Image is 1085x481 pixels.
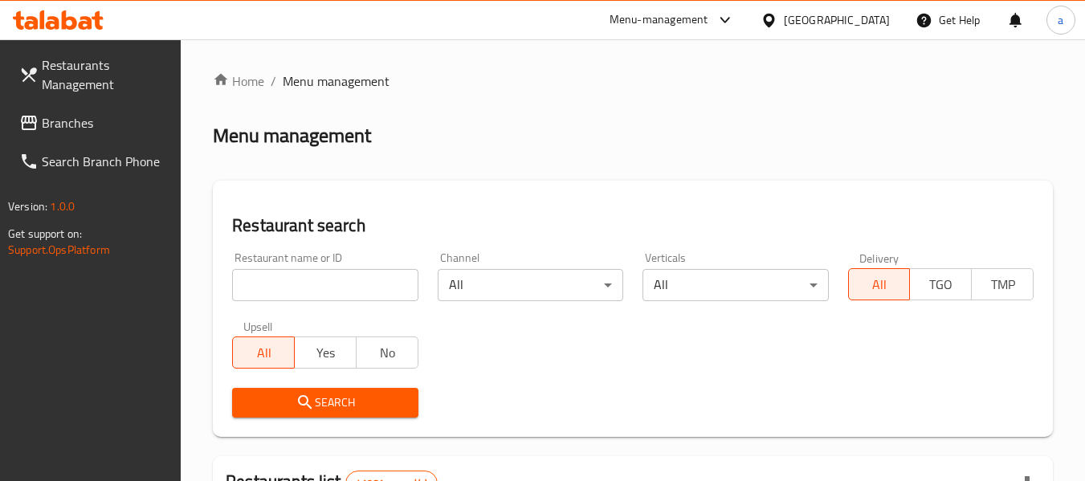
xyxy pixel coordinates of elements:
[232,214,1034,238] h2: Restaurant search
[232,269,418,301] input: Search for restaurant name or ID..
[916,273,965,296] span: TGO
[239,341,288,365] span: All
[859,252,899,263] label: Delivery
[42,55,169,94] span: Restaurants Management
[8,239,110,260] a: Support.OpsPlatform
[243,320,273,332] label: Upsell
[1058,11,1063,29] span: a
[8,223,82,244] span: Get support on:
[642,269,828,301] div: All
[978,273,1027,296] span: TMP
[283,71,390,91] span: Menu management
[610,10,708,30] div: Menu-management
[848,268,911,300] button: All
[855,273,904,296] span: All
[213,123,371,149] h2: Menu management
[213,71,264,91] a: Home
[356,336,418,369] button: No
[6,46,182,104] a: Restaurants Management
[50,196,75,217] span: 1.0.0
[363,341,412,365] span: No
[301,341,350,365] span: Yes
[6,104,182,142] a: Branches
[784,11,890,29] div: [GEOGRAPHIC_DATA]
[42,113,169,132] span: Branches
[909,268,972,300] button: TGO
[232,388,418,418] button: Search
[8,196,47,217] span: Version:
[294,336,357,369] button: Yes
[971,268,1034,300] button: TMP
[271,71,276,91] li: /
[232,336,295,369] button: All
[42,152,169,171] span: Search Branch Phone
[438,269,623,301] div: All
[213,71,1053,91] nav: breadcrumb
[245,393,405,413] span: Search
[6,142,182,181] a: Search Branch Phone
